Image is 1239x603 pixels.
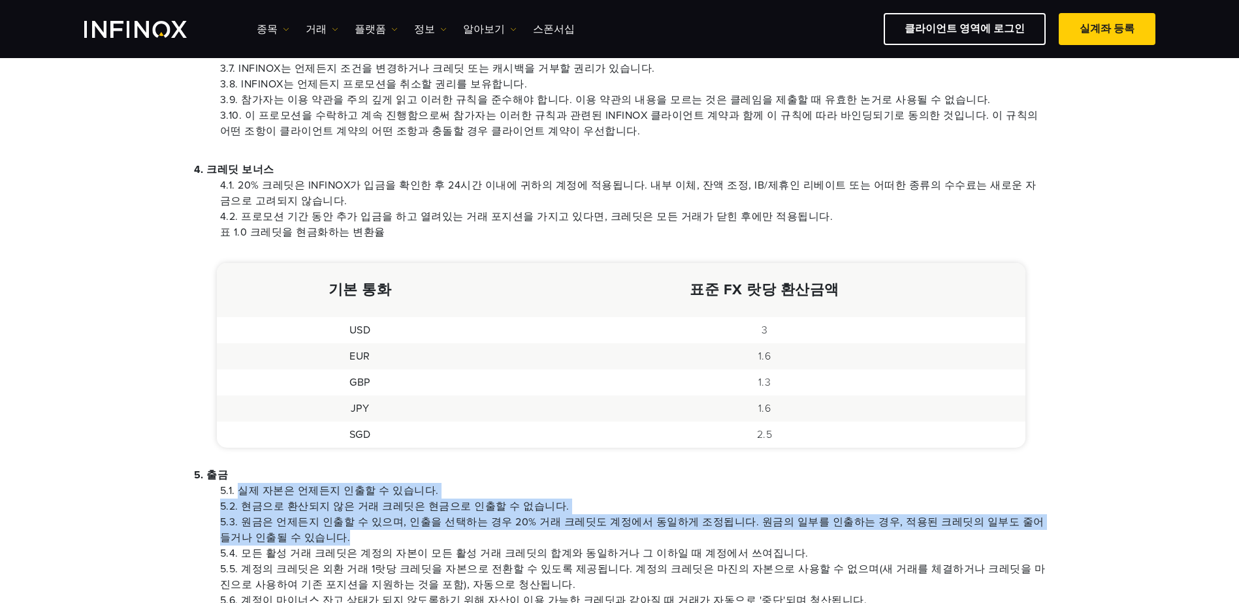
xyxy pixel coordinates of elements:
[220,178,1046,209] li: 4.1. 20% 크레딧은 INFINOX가 입금을 확인한 후 24시간 이내에 귀하의 계정에 적용됩니다. 내부 이체, 잔액 조정, IB/제휴인 리베이트 또는 어떠한 종류의 수수료...
[220,76,1046,92] li: 3.8. INFINOX는 언제든지 프로모션을 취소할 권리를 보유합니다.
[217,369,504,395] td: GBP
[220,61,1046,76] li: 3.7. INFINOX는 언제든지 조건을 변경하거나 크레딧 또는 캐시백을 거부할 권리가 있습니다.
[503,317,1025,343] td: 3
[463,22,517,37] a: 알아보기
[217,343,504,369] td: EUR
[217,317,504,343] td: USD
[217,422,504,448] td: SGD
[194,467,1046,483] p: 5. 출금
[1059,13,1155,45] a: 실계좌 등록
[220,561,1046,593] li: 5.5. 계정의 크레딧은 외환 거래 1랏당 크레딧을 자본으로 전환할 수 있도록 제공됩니다. 계정의 크레딧은 마진의 자본으로 사용할 수 없으며(새 거래를 체결하거나 크레딧을 마...
[884,13,1046,45] a: 클라이언트 영역에 로그인
[503,343,1025,369] td: 1.6
[503,395,1025,422] td: 1.6
[355,22,398,37] a: 플랫폼
[220,546,1046,561] li: 5.4. 모든 활성 거래 크레딧은 계정의 자본이 모든 활성 거래 크레딧의 합계와 동일하거나 그 이하일 때 계정에서 쓰여집니다.
[503,422,1025,448] td: 2.5
[503,263,1025,317] th: 표준 FX 랏당 환산금액
[220,224,1046,240] li: 표 1.0 크레딧을 현금화하는 변환율
[217,263,504,317] th: 기본 통화
[306,22,338,37] a: 거래
[220,499,1046,514] li: 5.2. 현금으로 환산되지 않은 거래 크레딧은 현금으로 인출할 수 없습니다.
[503,369,1025,395] td: 1.3
[217,395,504,422] td: JPY
[414,22,447,37] a: 정보
[220,108,1046,139] li: 3.10. 이 프로모션을 수락하고 계속 진행함으로써 참가자는 이러한 규칙과 관련된 INFINOX 클라이언트 계약과 함께 이 규칙에 따라 바인딩되기로 동의한 것입니다. 이 규칙...
[194,162,1046,178] p: 4. 크레딧 보너스
[220,92,1046,108] li: 3.9. 참가자는 이용 약관을 주의 깊게 읽고 이러한 규칙을 준수해야 합니다. 이용 약관의 내용을 모르는 것은 클레임을 제출할 때 유효한 논거로 사용될 수 없습니다.
[220,209,1046,224] li: 4.2. 프로모션 기간 동안 추가 입금을 하고 열려있는 거래 포지션을 가지고 있다면, 크레딧은 모든 거래가 닫힌 후에만 적용됩니다.
[220,483,1046,499] li: 5.1. 실제 자본은 언제든지 인출할 수 있습니다.
[220,514,1046,546] li: 5.3. 원금은 언제든지 인출할 수 있으며, 인출을 선택하는 경우 20% 거래 크레딧도 계정에서 동일하게 조정됩니다. 원금의 일부를 인출하는 경우, 적용된 크레딧의 일부도 줄...
[533,22,575,37] a: 스폰서십
[84,21,217,38] a: INFINOX Logo
[257,22,289,37] a: 종목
